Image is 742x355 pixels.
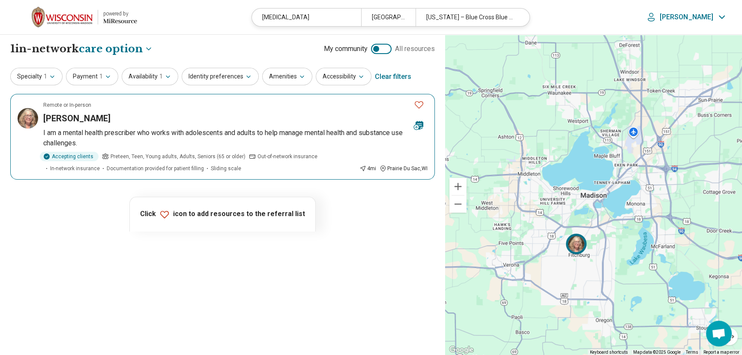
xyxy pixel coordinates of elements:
p: Click icon to add resources to the referral list [140,209,305,220]
div: Accepting clients [40,152,99,161]
div: [MEDICAL_DATA] [252,9,361,26]
div: 4 mi [359,165,376,172]
span: care option [79,42,143,56]
span: Out-of-network insurance [257,153,317,160]
div: Clear filters [375,66,411,87]
span: Sliding scale [211,165,241,172]
button: Zoom out [449,196,467,213]
button: Payment1 [66,68,118,85]
a: Report a map error [703,350,739,355]
button: Identity preferences [182,68,259,85]
button: Specialty1 [10,68,63,85]
span: Preteen, Teen, Young adults, Adults, Seniors (65 or older) [111,153,245,160]
span: In-network insurance [50,165,100,172]
button: Favorite [410,96,428,114]
div: powered by [103,10,137,18]
div: [US_STATE] – Blue Cross Blue Shield [416,9,524,26]
button: Care options [79,42,153,56]
span: Map data ©2025 Google [633,350,681,355]
span: 1 [99,72,103,81]
span: My community [324,44,368,54]
button: Amenities [262,68,312,85]
span: 1 [44,72,47,81]
h1: 1 in-network [10,42,153,56]
p: Remote or In-person [43,101,91,109]
p: [PERSON_NAME] [660,13,713,21]
button: Accessibility [316,68,371,85]
button: Zoom in [449,178,467,195]
div: Open chat [706,321,732,346]
div: [GEOGRAPHIC_DATA], [GEOGRAPHIC_DATA] [361,9,416,26]
div: Prairie Du Sac , WI [380,165,428,172]
span: 1 [159,72,163,81]
p: I am a mental health prescriber who works with adolescents and adults to help manage mental healt... [43,128,428,148]
span: All resources [395,44,435,54]
button: Availability1 [122,68,178,85]
span: Documentation provided for patient filling [107,165,204,172]
a: University of Wisconsin-Madisonpowered by [14,7,137,27]
a: Terms (opens in new tab) [686,350,698,355]
h3: [PERSON_NAME] [43,112,111,124]
img: University of Wisconsin-Madison [32,7,93,27]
